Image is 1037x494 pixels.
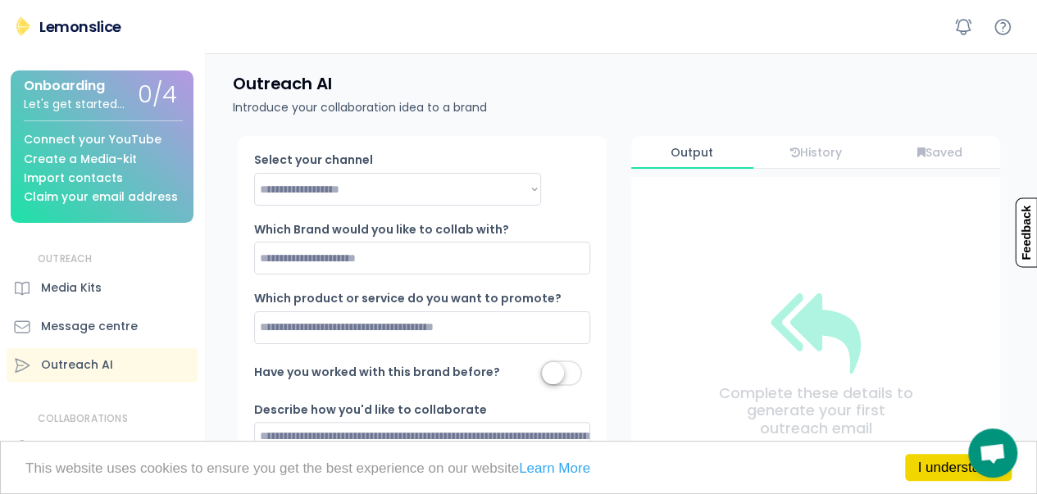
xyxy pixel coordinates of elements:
div: Complete these details to generate your first outreach email [713,384,918,437]
div: Lemonslice [39,16,121,37]
div: Message centre [41,318,138,335]
div: Outreach AI [41,356,113,374]
div: Select your channel [254,152,418,169]
div: Import contacts [24,172,123,184]
a: Mở cuộc trò chuyện [968,428,1017,478]
a: Learn More [519,460,590,476]
div: Describe how you'd like to collaborate [254,402,487,419]
h4: Outreach AI [233,73,332,94]
div: COLLABORATIONS [38,412,128,426]
div: OUTREACH [38,252,93,266]
div: Media Kits [41,279,102,297]
a: I understand! [905,454,1012,481]
p: This website uses cookies to ensure you get the best experience on our website [25,461,1012,475]
div: Let's get started... [24,98,125,111]
img: Lemonslice [13,16,33,36]
div: Output [631,146,753,160]
div: Which product or service do you want to promote? [254,291,562,307]
div: Claim your email address [24,191,178,203]
div: Campaigns [41,439,111,456]
div: Saved [879,146,1001,160]
div: Connect your YouTube [24,134,161,146]
div: Create a Media-kit [24,153,137,165]
div: Onboarding [24,79,105,93]
div: Introduce your collaboration idea to a brand [233,99,487,116]
div: History [755,146,877,160]
div: Have you worked with this brand before? [254,365,500,381]
div: 0/4 [138,83,177,108]
div: Which Brand would you like to collab with? [254,222,509,238]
